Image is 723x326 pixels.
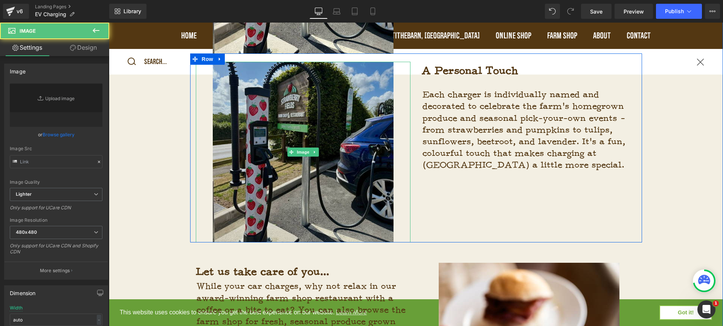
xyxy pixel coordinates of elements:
a: Landing Pages [35,4,109,10]
button: Redo [563,4,578,19]
span: EV Charging [35,11,66,17]
a: Laptop [328,4,346,19]
span: Publish [665,8,684,14]
div: Width [10,305,23,311]
a: Expand / Collapse [106,31,116,42]
button: More [705,4,720,19]
div: - [97,315,101,325]
a: Browse gallery [43,128,75,141]
a: Design [56,39,111,56]
div: Only support for UCare CDN [10,205,102,216]
b: Let us take care of you... [87,242,220,256]
span: Image [186,125,202,134]
span: Image [20,28,36,34]
div: Only support for UCare CDN and Shopify CDN [10,243,102,260]
a: Mobile [364,4,382,19]
div: Image Quality [10,180,102,185]
div: or [10,131,102,139]
div: Image Resolution [10,218,102,223]
a: Expand / Collapse [202,125,210,134]
a: Desktop [310,4,328,19]
input: Link [10,155,102,168]
b: A Personal Touch [313,41,409,55]
div: v6 [15,6,24,16]
a: v6 [3,4,29,19]
p: More settings [40,267,70,274]
span: Library [124,8,141,15]
span: Preview [624,8,644,15]
input: auto [10,314,102,326]
p: While your car charges, why not relax in our award-winning farm shop restaurant with a coffee or ... [88,258,302,317]
button: Undo [545,4,560,19]
a: New Library [109,4,146,19]
button: More settings [5,262,108,279]
div: Dimension [10,286,36,296]
iframe: Intercom live chat [697,300,715,318]
a: Tablet [346,4,364,19]
p: Each charger is individually named and decorated to celebrate the farm’s homegrown produce and se... [314,66,528,148]
span: Row [91,31,106,42]
b: Lighter [16,191,32,197]
button: Publish [656,4,702,19]
div: Image [10,64,26,75]
span: Save [590,8,602,15]
div: Image Src [10,146,102,151]
span: 1 [713,300,719,306]
b: 480x480 [16,229,37,235]
a: Preview [615,4,653,19]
